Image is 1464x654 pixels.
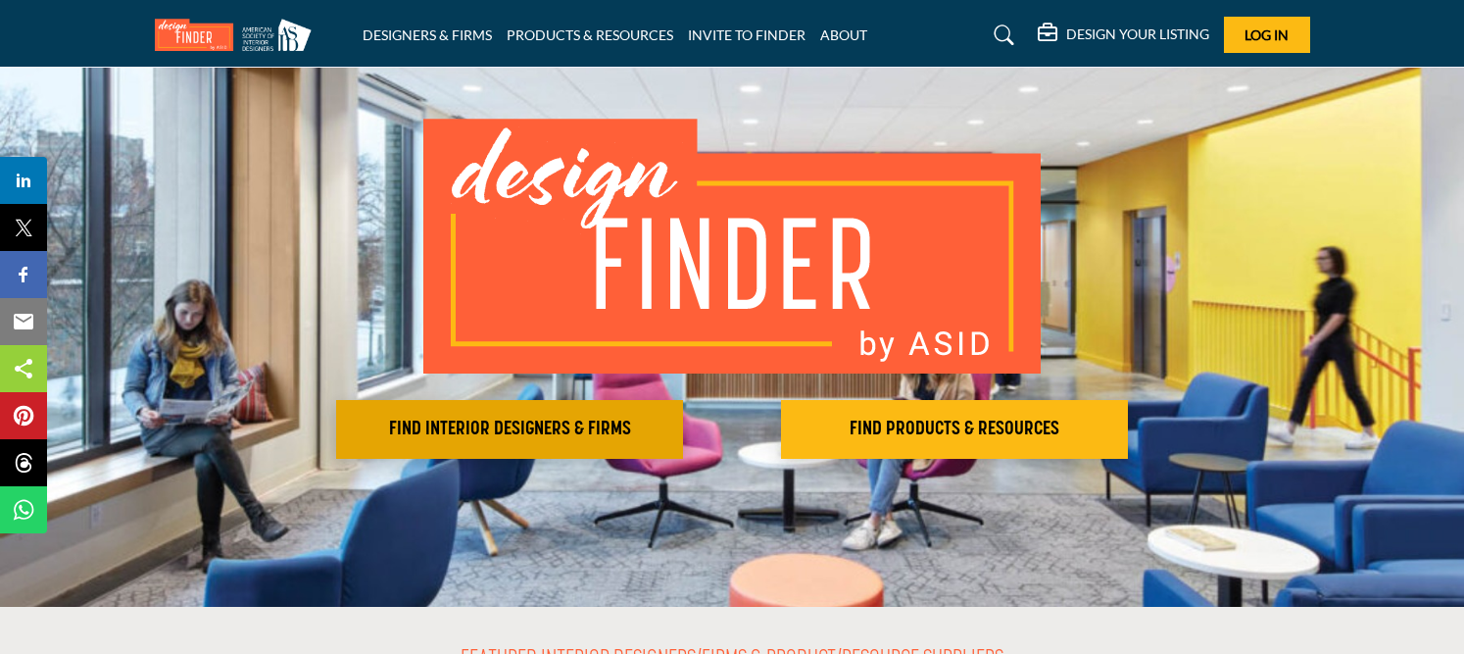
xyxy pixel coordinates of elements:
img: Site Logo [155,19,321,51]
button: FIND PRODUCTS & RESOURCES [781,400,1128,459]
a: PRODUCTS & RESOURCES [507,26,673,43]
a: Search [975,20,1027,51]
h2: FIND PRODUCTS & RESOURCES [787,418,1122,441]
a: INVITE TO FINDER [688,26,805,43]
h2: FIND INTERIOR DESIGNERS & FIRMS [342,418,677,441]
button: FIND INTERIOR DESIGNERS & FIRMS [336,400,683,459]
a: ABOUT [820,26,867,43]
span: Log In [1244,26,1289,43]
a: DESIGNERS & FIRMS [363,26,492,43]
img: image [423,119,1041,374]
button: Log In [1224,17,1310,53]
div: DESIGN YOUR LISTING [1038,24,1209,47]
h5: DESIGN YOUR LISTING [1066,25,1209,43]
